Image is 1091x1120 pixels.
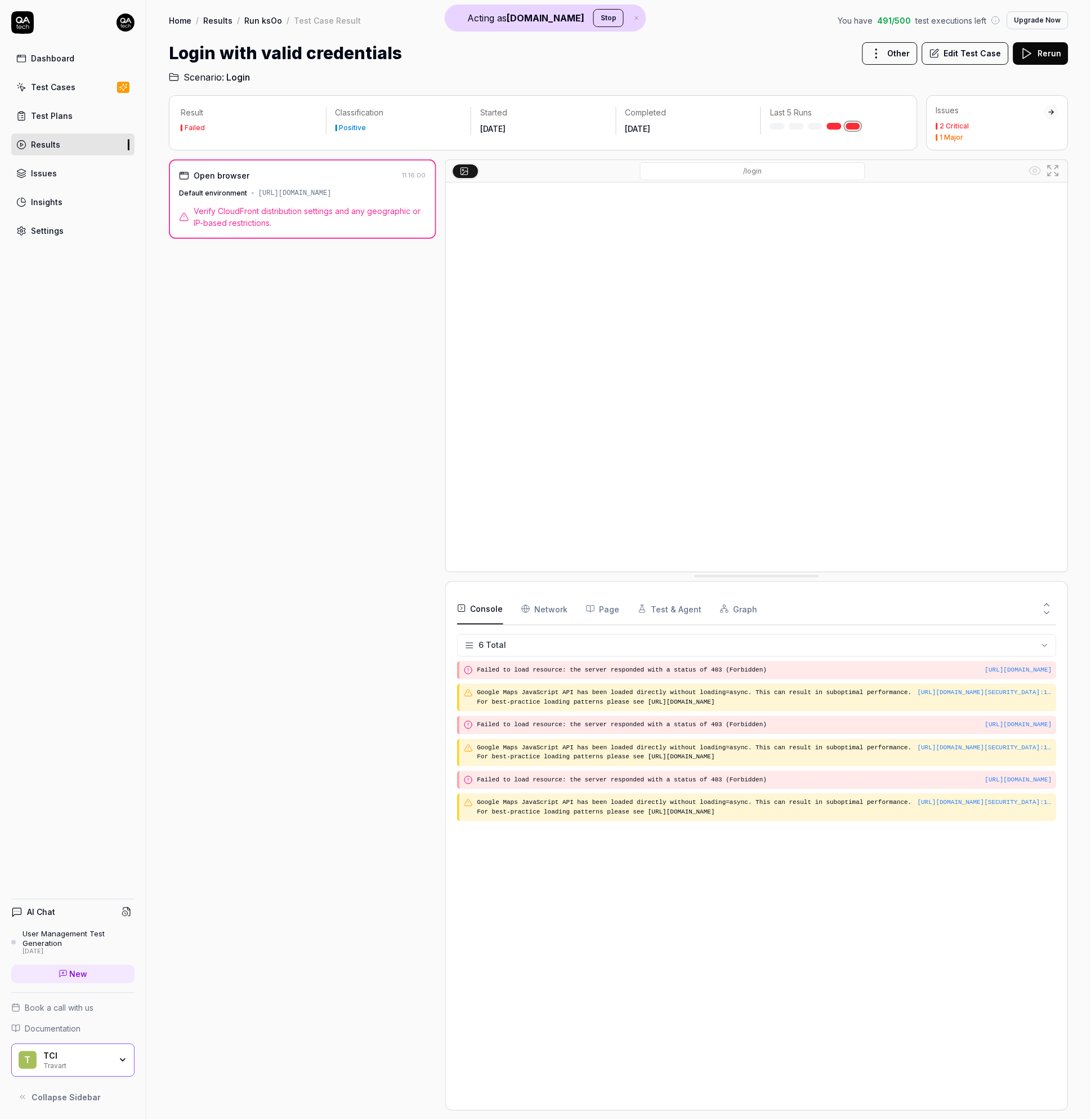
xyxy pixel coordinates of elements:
time: [DATE] [625,124,651,134]
a: Home [169,15,191,26]
div: / [196,15,199,26]
div: Travart [43,1061,111,1070]
button: Test & Agent [638,593,702,625]
span: test executions left [916,15,987,26]
button: Collapse Sidebar [11,1086,135,1109]
span: Verify CloudFront distribution settings and any geographic or IP-based restrictions. [194,205,426,229]
button: [URL][DOMAIN_NAME] [985,721,1052,730]
h4: AI Chat [27,906,55,918]
button: Graph [720,593,758,625]
div: / [237,15,240,26]
a: Issues [11,162,135,184]
time: 11:16:00 [403,171,426,179]
time: [DATE] [480,124,506,134]
button: [URL][DOMAIN_NAME][SECURITY_DATA]:1406:286 [917,688,1052,698]
div: 2 Critical [940,123,969,130]
button: [URL][DOMAIN_NAME][SECURITY_DATA]:1406:286 [917,744,1052,753]
a: User Management Test Generation[DATE] [11,930,135,955]
a: Scenario:Login [169,70,250,84]
img: Screenshot [446,183,1068,572]
div: [URL][DOMAIN_NAME][SECURITY_DATA] : 1406 : 286 [917,798,1052,808]
button: Console [457,593,503,625]
button: TTCITravart [11,1044,135,1078]
div: [URL][DOMAIN_NAME][SECURITY_DATA] : 1406 : 286 [917,688,1052,698]
div: [URL][DOMAIN_NAME][SECURITY_DATA] : 1406 : 286 [917,744,1052,753]
div: [URL][DOMAIN_NAME] [258,188,332,198]
div: Dashboard [31,52,74,64]
pre: Google Maps JavaScript API has been loaded directly without loading=async. This can result in sub... [477,798,1052,817]
button: [URL][DOMAIN_NAME] [985,666,1052,675]
a: Test Cases [11,76,135,98]
span: T [19,1051,37,1069]
p: Result [181,107,317,118]
div: Settings [31,225,64,237]
div: Issues [936,105,1044,116]
a: Test Plans [11,105,135,127]
span: 491 / 500 [878,15,911,26]
a: Book a call with us [11,1002,135,1014]
button: Edit Test Case [922,42,1009,65]
button: Rerun [1013,42,1068,65]
div: Results [31,139,60,150]
button: Network [521,593,568,625]
button: Other [862,42,918,65]
pre: Google Maps JavaScript API has been loaded directly without loading=async. This can result in sub... [477,744,1052,762]
div: / [287,15,289,26]
img: 7ccf6c19-61ad-4a6c-8811-018b02a1b829.jpg [117,14,135,32]
p: Classification [336,107,462,118]
div: TCI [43,1051,111,1061]
span: Scenario: [181,70,224,84]
div: Open browser [194,170,249,181]
div: Positive [339,125,366,131]
a: Settings [11,220,135,242]
div: [DATE] [23,948,135,956]
div: Issues [31,167,57,179]
div: Failed [185,125,205,131]
div: 1 Major [940,134,964,141]
pre: Google Maps JavaScript API has been loaded directly without loading=async. This can result in sub... [477,688,1052,707]
pre: Failed to load resource: the server responded with a status of 403 (Forbidden) [477,666,1052,675]
button: Stop [593,9,624,27]
button: [URL][DOMAIN_NAME] [985,776,1052,785]
a: Documentation [11,1023,135,1035]
span: You have [838,15,873,26]
div: Default environment [179,188,247,198]
div: Test Case Result [294,15,361,26]
button: [URL][DOMAIN_NAME][SECURITY_DATA]:1406:286 [917,798,1052,808]
a: Results [11,134,135,155]
span: Book a call with us [25,1002,93,1014]
a: Results [203,15,232,26]
a: Insights [11,191,135,213]
p: Last 5 Runs [770,107,897,118]
span: Documentation [25,1023,81,1035]
div: Test Cases [31,81,75,93]
span: Login [226,70,250,84]
button: Page [586,593,620,625]
div: Test Plans [31,110,73,122]
span: New [70,968,88,980]
p: Started [480,107,607,118]
button: Upgrade Now [1007,11,1068,29]
pre: Failed to load resource: the server responded with a status of 403 (Forbidden) [477,776,1052,785]
p: Completed [625,107,752,118]
a: Dashboard [11,47,135,69]
span: Collapse Sidebar [32,1092,101,1104]
a: Run ksOo [244,15,282,26]
h1: Login with valid credentials [169,41,402,66]
div: User Management Test Generation [23,930,135,948]
a: New [11,965,135,984]
pre: Failed to load resource: the server responded with a status of 403 (Forbidden) [477,721,1052,730]
button: Show all interative elements [1026,162,1044,180]
button: Open in full screen [1044,162,1062,180]
div: Insights [31,196,62,208]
